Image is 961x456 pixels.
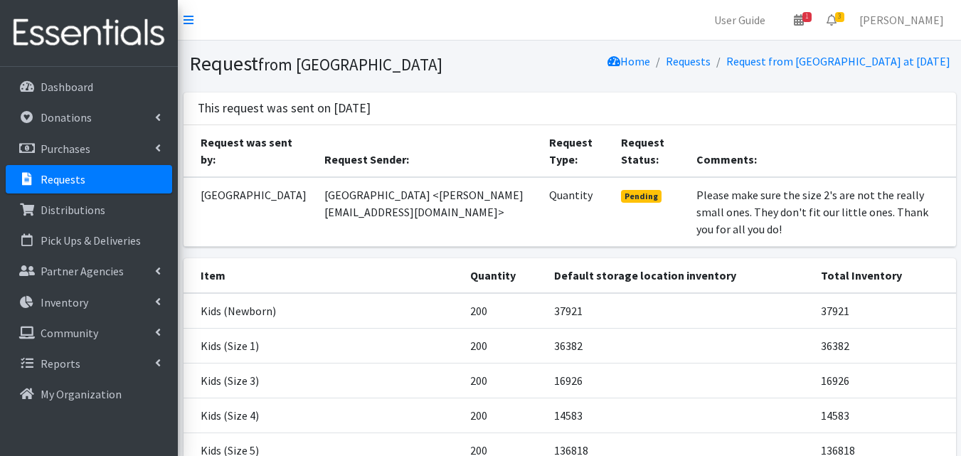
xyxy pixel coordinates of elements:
h1: Request [189,51,565,76]
th: Default storage location inventory [546,258,812,293]
th: Request Sender: [316,125,541,177]
a: Purchases [6,134,172,163]
th: Item [184,258,462,293]
td: 36382 [812,328,955,363]
a: Request from [GEOGRAPHIC_DATA] at [DATE] [726,54,950,68]
p: Purchases [41,142,90,156]
a: Partner Agencies [6,257,172,285]
a: 3 [815,6,848,34]
td: 36382 [546,328,812,363]
a: [PERSON_NAME] [848,6,955,34]
td: Kids (Size 4) [184,398,462,433]
th: Total Inventory [812,258,955,293]
td: 200 [462,293,546,329]
a: Inventory [6,288,172,317]
td: 200 [462,363,546,398]
td: [GEOGRAPHIC_DATA] <[PERSON_NAME][EMAIL_ADDRESS][DOMAIN_NAME]> [316,177,541,247]
p: Reports [41,356,80,371]
td: Quantity [541,177,612,247]
p: Donations [41,110,92,124]
td: 14583 [546,398,812,433]
td: Kids (Size 3) [184,363,462,398]
a: Donations [6,103,172,132]
a: Dashboard [6,73,172,101]
small: from [GEOGRAPHIC_DATA] [258,54,442,75]
a: Requests [666,54,711,68]
th: Request was sent by: [184,125,316,177]
a: Pick Ups & Deliveries [6,226,172,255]
a: Requests [6,165,172,193]
a: Reports [6,349,172,378]
td: 200 [462,328,546,363]
a: User Guide [703,6,777,34]
th: Quantity [462,258,546,293]
th: Request Status: [612,125,688,177]
a: Community [6,319,172,347]
p: Partner Agencies [41,264,124,278]
p: Inventory [41,295,88,309]
td: 200 [462,398,546,433]
img: HumanEssentials [6,9,172,57]
span: 3 [835,12,844,22]
p: My Organization [41,387,122,401]
th: Request Type: [541,125,612,177]
span: 1 [802,12,812,22]
a: 1 [782,6,815,34]
td: Please make sure the size 2's are not the really small ones. They don't fit our little ones. Than... [688,177,956,247]
p: Distributions [41,203,105,217]
p: Dashboard [41,80,93,94]
td: Kids (Newborn) [184,293,462,329]
td: [GEOGRAPHIC_DATA] [184,177,316,247]
td: 14583 [812,398,955,433]
a: My Organization [6,380,172,408]
p: Requests [41,172,85,186]
th: Comments: [688,125,956,177]
td: 16926 [812,363,955,398]
td: Kids (Size 1) [184,328,462,363]
h3: This request was sent on [DATE] [198,101,371,116]
a: Home [607,54,650,68]
p: Community [41,326,98,340]
span: Pending [621,190,662,203]
p: Pick Ups & Deliveries [41,233,141,248]
td: 16926 [546,363,812,398]
a: Distributions [6,196,172,224]
td: 37921 [546,293,812,329]
td: 37921 [812,293,955,329]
